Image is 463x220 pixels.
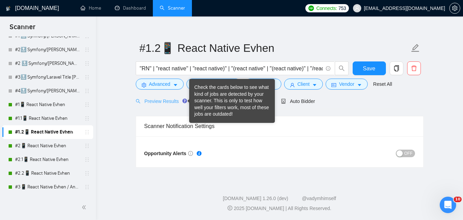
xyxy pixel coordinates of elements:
[84,61,90,66] span: holder
[160,5,185,11] a: searchScanner
[115,5,146,11] a: dashboardDashboard
[353,61,386,75] button: Save
[331,82,336,88] span: idcard
[139,39,410,57] input: Scanner name...
[84,116,90,121] span: holder
[196,150,202,157] div: Tooltip anchor
[223,196,288,201] a: [DOMAIN_NAME] 1.26.0 (dev)
[4,22,41,36] span: Scanner
[302,196,336,201] a: @vadymhimself
[84,143,90,149] span: holder
[15,98,80,112] a: #1📱 React Native Evhen
[281,99,286,104] span: robot
[308,5,314,11] img: upwork-logo.png
[188,151,193,156] span: info-circle
[149,80,170,88] span: Advanced
[173,82,178,88] span: caret-down
[194,84,270,118] div: Check the cards below to see what kind of jobs are detected by your scanner. This is only to test...
[84,171,90,176] span: holder
[84,102,90,107] span: holder
[290,82,295,88] span: user
[338,4,346,12] span: 753
[407,65,421,71] span: delete
[15,166,80,180] a: #2.2📱 React Native Evhen
[373,80,392,88] a: Reset All
[15,43,80,57] a: #2🔝 Symfony/[PERSON_NAME] 28/06 & 01/07 CoverLetter changed+10/07 P.S. added
[15,194,80,208] a: #3.1📱 React Native Evhen / Another categories
[404,150,413,157] span: OFF
[6,3,11,14] img: logo
[339,80,354,88] span: Vendor
[390,61,403,75] button: copy
[81,5,101,11] a: homeHome
[440,197,456,213] iframe: Intercom live chat
[15,84,80,98] a: #4🔝 Symfony/[PERSON_NAME] / Another categories
[84,184,90,190] span: holder
[357,82,362,88] span: caret-down
[449,3,460,14] button: setting
[182,98,188,104] div: Tooltip anchor
[136,99,141,104] span: search
[454,197,462,202] span: 10
[284,79,323,90] button: userClientcaret-down
[84,74,90,80] span: holder
[142,82,146,88] span: setting
[297,80,310,88] span: Client
[144,151,193,156] span: Opportunity Alerts
[281,99,315,104] span: Auto Bidder
[186,79,242,90] button: barsJob Categorycaret-down
[15,139,80,153] a: #2📱 React Native Evhen
[326,79,367,90] button: idcardVendorcaret-down
[84,88,90,94] span: holder
[136,79,184,90] button: settingAdvancedcaret-down
[390,65,403,71] span: copy
[84,47,90,53] span: holder
[84,129,90,135] span: holder
[449,5,460,11] a: setting
[15,180,80,194] a: #3📱 React Native Evhen / Another categories
[15,70,80,84] a: #3🔝 Symfony/Laravel Title [PERSON_NAME] 15/04 CoverLetter changed
[136,99,185,104] span: Preview Results
[82,204,88,211] span: double-left
[228,206,232,210] span: copyright
[15,153,80,166] a: #2.1📱 React Native Evhen
[363,64,375,73] span: Save
[335,65,348,71] span: search
[84,157,90,162] span: holder
[15,112,80,125] a: #1.1📱 React Native Evhen
[15,57,80,70] a: #2 🔝 Symfony/[PERSON_NAME] 01/07 / Another categories
[15,125,80,139] a: #1.2📱 React Native Evhen
[355,6,360,11] span: user
[316,4,337,12] span: Connects:
[140,64,323,73] input: Search Freelance Jobs...
[335,61,349,75] button: search
[411,44,420,53] span: edit
[312,82,317,88] span: caret-down
[144,116,415,136] div: Scanner Notification Settings
[326,66,330,71] span: info-circle
[407,61,421,75] button: delete
[101,205,458,212] div: 2025 [DOMAIN_NAME] | All Rights Reserved.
